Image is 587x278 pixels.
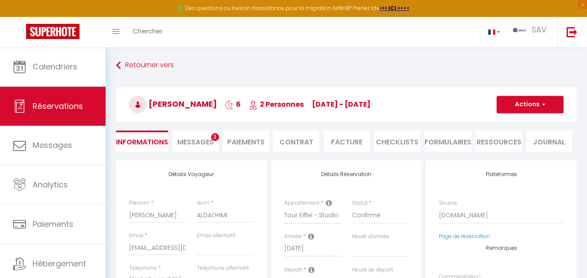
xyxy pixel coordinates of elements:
span: [PERSON_NAME] [129,98,217,109]
span: Hébergement [33,258,86,269]
span: Chercher [133,26,163,36]
a: Chercher [126,17,169,47]
img: ... [513,28,526,32]
label: Départ [284,266,302,274]
a: ... SAV [507,17,557,47]
h4: Détails Voyageur [129,171,254,177]
img: logout [567,26,577,37]
h4: Plateformes [439,171,564,177]
h4: Détails Réservation [284,171,409,177]
label: Téléphone [129,264,157,272]
label: Source [439,199,457,207]
label: Heure de départ [352,266,393,274]
li: Ressources [476,131,522,152]
label: Téléphone alternatif [197,264,249,272]
li: CHECKLISTS [374,131,420,152]
label: Appartement [284,199,319,207]
img: Super Booking [26,24,80,39]
h4: Remarques [439,245,564,251]
span: Calendriers [33,61,77,72]
span: Paiements [33,219,73,229]
li: Informations [116,131,168,152]
a: Page de réservation [439,232,490,240]
span: 2 Personnes [249,99,304,109]
label: Statut [352,199,368,207]
label: Heure d'arrivée [352,232,389,241]
li: Facture [324,131,370,152]
span: Analytics [33,179,68,190]
span: [DATE] - [DATE] [312,99,371,109]
span: 6 [225,99,241,109]
span: Messages [177,137,214,147]
a: >>> ICI <<<< [379,4,410,12]
span: Messages [33,140,72,150]
li: Journal [526,131,572,152]
label: Email [129,232,143,240]
li: Contrat [273,131,319,152]
label: Arrivée [284,232,302,241]
a: Retourner vers [116,58,577,73]
label: Nom [197,199,209,207]
label: Email alternatif [197,232,235,240]
li: FORMULAIRES [424,131,471,152]
button: Actions [497,96,564,113]
label: Prénom [129,199,149,207]
li: Paiements [223,131,269,152]
span: Réservations [33,101,83,111]
span: SAV [532,24,547,35]
span: 3 [211,133,219,141]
